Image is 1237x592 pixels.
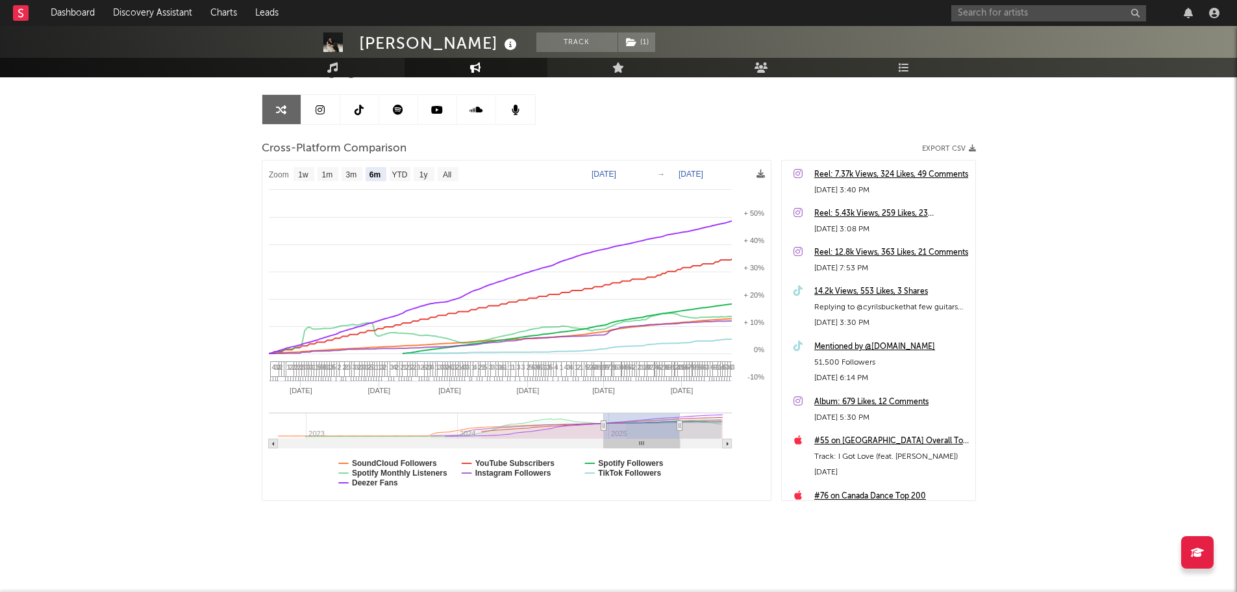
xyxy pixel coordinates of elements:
span: 9 [714,363,718,371]
span: 3 [492,363,495,371]
text: [DATE] [670,387,693,394]
text: [DATE] [290,387,312,394]
span: 6 [501,363,505,371]
span: 5 [318,363,321,371]
span: 3 [363,363,367,371]
span: 2 [638,363,642,371]
span: 2 [426,363,430,371]
text: [DATE] [516,387,539,394]
span: Cross-Platform Comparison [262,141,406,157]
span: 14 [681,363,688,371]
text: All [442,170,451,179]
span: 23 [413,363,421,371]
text: [DATE] [592,387,615,394]
div: Replying to @cyrilsbuckethat few guitars and a random saxophone 😅 #cyrilremix #newmusic [814,300,969,315]
div: Mentioned by @[DOMAIN_NAME] [814,339,969,355]
div: [DATE] 3:08 PM [814,222,969,237]
span: 8 [671,363,675,371]
span: 5 [585,363,589,371]
text: -10% [747,373,764,381]
span: 3 [547,363,551,371]
text: [DATE] [679,170,703,179]
span: 3 [489,363,493,371]
span: 3 [567,363,571,371]
div: Album: 679 Likes, 12 Comments [814,394,969,410]
span: 1 [560,363,564,371]
div: [DATE] [814,465,969,480]
span: 5 [628,363,632,371]
span: 2 [295,363,299,371]
span: 1 [458,363,462,371]
text: [DATE] [592,170,616,179]
button: Track [536,32,618,52]
text: Spotify Followers [598,459,663,468]
span: 3 [517,363,521,371]
span: 6 [532,363,536,371]
span: 3 [275,363,279,371]
span: 3 [310,363,314,371]
a: #76 on Canada Dance Top 200 [814,489,969,504]
span: 3 [618,363,621,371]
span: 3 [726,363,730,371]
span: 1 [287,363,291,371]
span: 1 [718,363,722,371]
span: 4 [473,363,477,371]
span: 1 [471,363,475,371]
span: 5 [698,363,702,371]
span: 1 [509,363,513,371]
span: 6 [703,363,707,371]
button: (1) [618,32,655,52]
span: 4 [393,363,397,371]
span: 2 [300,363,304,371]
a: 14.2k Views, 553 Likes, 3 Shares [814,284,969,300]
span: 4 [721,363,725,371]
span: 2 [358,363,362,371]
span: 5 [549,363,553,371]
span: 3 [381,363,384,371]
span: 1 [373,363,377,371]
button: Export CSV [922,145,976,153]
a: Reel: 7.37k Views, 324 Likes, 49 Comments [814,167,969,183]
span: 3 [640,363,644,371]
div: Reel: 5.43k Views, 259 Likes, 23 Comments [814,206,969,222]
span: 4 [623,363,627,371]
text: 6m [369,170,380,179]
div: Reel: 12.8k Views, 363 Likes, 21 Comments [814,245,969,261]
span: 6 [537,363,541,371]
span: 11 [610,363,618,371]
span: 2 [446,363,450,371]
span: 4 [272,363,276,371]
span: 1 [375,363,379,371]
span: 1 [544,363,548,371]
span: 4 [595,363,599,371]
span: 5 [723,363,727,371]
text: 1w [298,170,308,179]
text: + 40% [743,237,764,244]
span: 3 [305,363,308,371]
div: [PERSON_NAME] [359,32,520,54]
text: 1m [321,170,332,179]
text: YTD [392,170,407,179]
text: 1y [419,170,427,179]
span: 1 [504,363,508,371]
span: 3 [347,363,351,371]
span: 2 [297,363,301,371]
span: 4 [655,363,659,371]
span: 3 [355,363,359,371]
text: + 30% [743,264,764,272]
span: 19 [643,363,651,371]
span: 1 [312,363,316,371]
span: 6 [658,363,662,371]
span: 3 [307,363,311,371]
div: [DATE] 3:30 PM [814,315,969,331]
span: 1 [512,363,516,371]
span: 4 [555,363,558,371]
span: 1 [408,363,412,371]
span: 3 [353,363,356,371]
span: 6 [711,363,715,371]
span: 3 [466,363,470,371]
input: Search for artists [951,5,1146,21]
div: [DATE] 5:30 PM [814,410,969,426]
span: 1 [327,363,331,371]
